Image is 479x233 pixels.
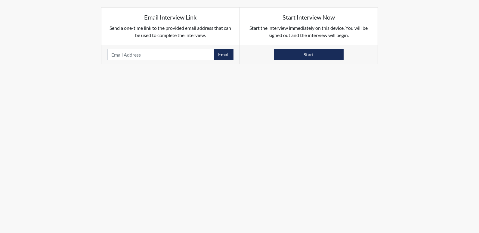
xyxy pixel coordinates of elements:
[214,49,233,60] button: Email
[246,24,372,39] p: Start the interview immediately on this device. You will be signed out and the interview will begin.
[274,49,344,60] button: Start
[107,24,233,39] p: Send a one-time link to the provided email address that can be used to complete the interview.
[107,49,215,60] input: Email Address
[246,14,372,21] h5: Start Interview Now
[107,14,233,21] h5: Email Interview Link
